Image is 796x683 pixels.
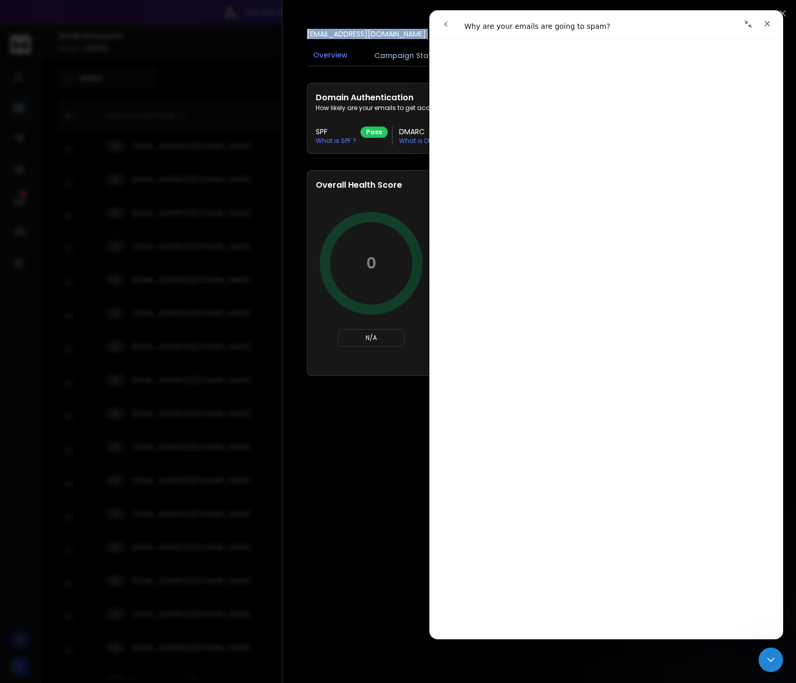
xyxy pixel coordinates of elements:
[316,127,356,137] h3: SPF
[316,104,763,112] p: How likely are your emails to get accepted?
[758,648,783,672] iframe: Intercom live chat
[360,127,388,138] div: Pass
[399,127,452,137] h3: DMARC
[316,92,763,104] h2: Domain Authentication
[399,137,452,145] p: What is DMARC ?
[307,29,426,39] p: [EMAIL_ADDRESS][DOMAIN_NAME]
[429,10,783,639] iframe: Intercom live chat
[316,179,427,191] h2: Overall Health Score
[307,44,354,67] button: Overview
[316,137,356,145] p: What is SPF ?
[342,334,400,342] p: N/A
[368,44,442,67] button: Campaign Stats
[366,254,376,273] p: 0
